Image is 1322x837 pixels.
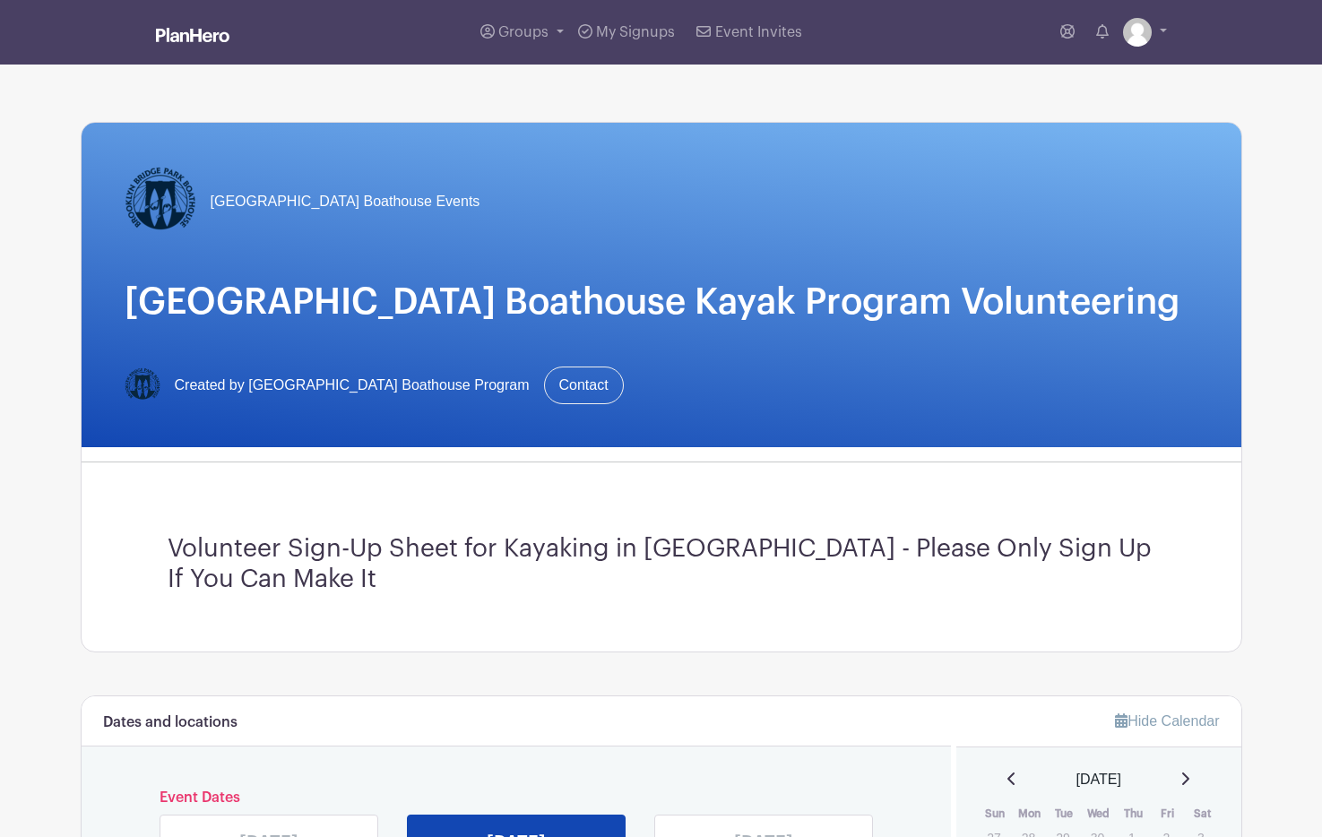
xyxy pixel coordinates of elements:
a: Contact [544,367,624,404]
th: Mon [1013,805,1048,823]
h1: [GEOGRAPHIC_DATA] Boathouse Kayak Program Volunteering [125,280,1198,324]
th: Tue [1047,805,1082,823]
span: Event Invites [715,25,802,39]
span: [GEOGRAPHIC_DATA] Boathouse Events [211,191,480,212]
span: [DATE] [1076,769,1121,790]
span: Groups [498,25,549,39]
h3: Volunteer Sign-Up Sheet for Kayaking in [GEOGRAPHIC_DATA] - Please Only Sign Up If You Can Make It [168,534,1155,594]
th: Thu [1116,805,1151,823]
img: logo_white-6c42ec7e38ccf1d336a20a19083b03d10ae64f83f12c07503d8b9e83406b4c7d.svg [156,28,229,42]
th: Fri [1151,805,1186,823]
img: default-ce2991bfa6775e67f084385cd625a349d9dcbb7a52a09fb2fda1e96e2d18dcdb.png [1123,18,1152,47]
h6: Event Dates [156,790,877,807]
span: My Signups [596,25,675,39]
a: Hide Calendar [1115,713,1219,729]
th: Sat [1185,805,1220,823]
span: Created by [GEOGRAPHIC_DATA] Boathouse Program [175,375,530,396]
img: Logo-Title.png [125,166,196,237]
th: Wed [1082,805,1117,823]
h6: Dates and locations [103,714,238,731]
th: Sun [978,805,1013,823]
img: Logo-Title.png [125,367,160,403]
